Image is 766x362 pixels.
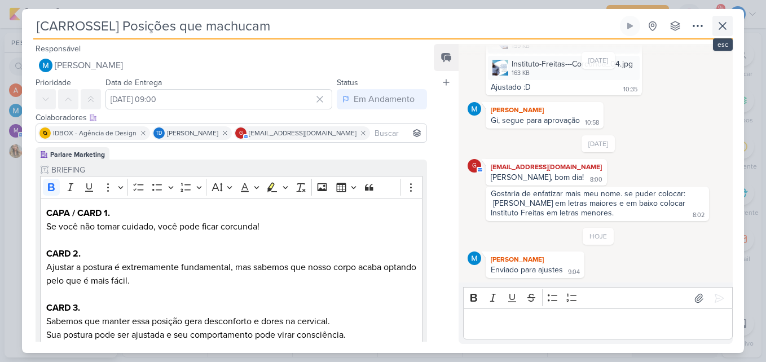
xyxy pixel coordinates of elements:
[585,118,599,127] div: 10:58
[492,60,508,76] img: L3beDW7CbzNWPx1ZO11jdEaGUWbX8YXP4irI2jXW.jpg
[590,175,602,184] div: 8:00
[488,56,640,80] div: Instituto-Freitas---Corcunda_04.jpg
[354,92,415,106] div: Em Andamento
[488,254,582,265] div: [PERSON_NAME]
[105,89,332,109] input: Select a date
[46,315,416,328] p: Sabemos que manter essa posição gera desconforto e dores na cervical.
[491,173,584,182] div: [PERSON_NAME], bom dia!
[46,248,81,259] strong: CARD 2.
[46,206,416,233] p: Se você não tomar cuidado, você pode ficar corcunda!
[39,127,51,139] img: IDBOX - Agência de Design
[488,161,605,173] div: [EMAIL_ADDRESS][DOMAIN_NAME]
[33,16,618,36] input: Kard Sem Título
[337,78,358,87] label: Status
[36,44,81,54] label: Responsável
[512,42,633,51] div: 159 KB
[491,82,531,92] div: Ajustado :D
[249,128,356,138] span: [EMAIL_ADDRESS][DOMAIN_NAME]
[105,78,162,87] label: Data de Entrega
[46,208,110,219] strong: CAPA / CARD 1.
[153,127,165,139] div: Thais de carvalho
[491,189,688,218] div: Gostaria de enfatizar mais meu nome. se puder colocar: [PERSON_NAME] em letras maiores e em baixo...
[36,112,427,123] div: Colaboradores
[512,69,633,78] div: 163 KB
[693,211,705,220] div: 8:02
[40,176,422,198] div: Editor toolbar
[568,268,580,277] div: 9:04
[372,126,424,140] input: Buscar
[55,59,123,72] span: [PERSON_NAME]
[463,308,733,339] div: Editor editing area: main
[463,287,733,309] div: Editor toolbar
[491,265,563,275] div: Enviado para ajustes
[39,59,52,72] img: MARIANA MIRANDA
[167,128,218,138] span: [PERSON_NAME]
[626,21,635,30] div: Ligar relógio
[46,302,80,314] strong: CARD 3.
[49,164,422,176] input: Texto sem título
[50,149,105,160] div: Parlare Marketing
[713,38,733,51] div: esc
[468,159,481,173] div: giselyrlfreitas@gmail.com
[46,328,416,342] p: Sua postura pode ser ajustada e seu comportamento pode virar consciência.
[36,78,71,87] label: Prioridade
[512,58,633,70] div: Instituto-Freitas---Corcunda_04.jpg
[239,131,243,136] p: g
[472,163,477,169] p: g
[46,261,416,288] p: Ajustar a postura é extremamente fundamental, mas sabemos que nosso corpo acaba optando pelo que ...
[337,89,427,109] button: Em Andamento
[468,102,481,116] img: MARIANA MIRANDA
[468,251,481,265] img: MARIANA MIRANDA
[36,55,427,76] button: [PERSON_NAME]
[235,127,246,139] div: giselyrlfreitas@gmail.com
[156,131,162,136] p: Td
[623,85,637,94] div: 10:35
[491,116,580,125] div: Gi, segue para aprovação
[53,128,137,138] span: IDBOX - Agência de Design
[488,104,601,116] div: [PERSON_NAME]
